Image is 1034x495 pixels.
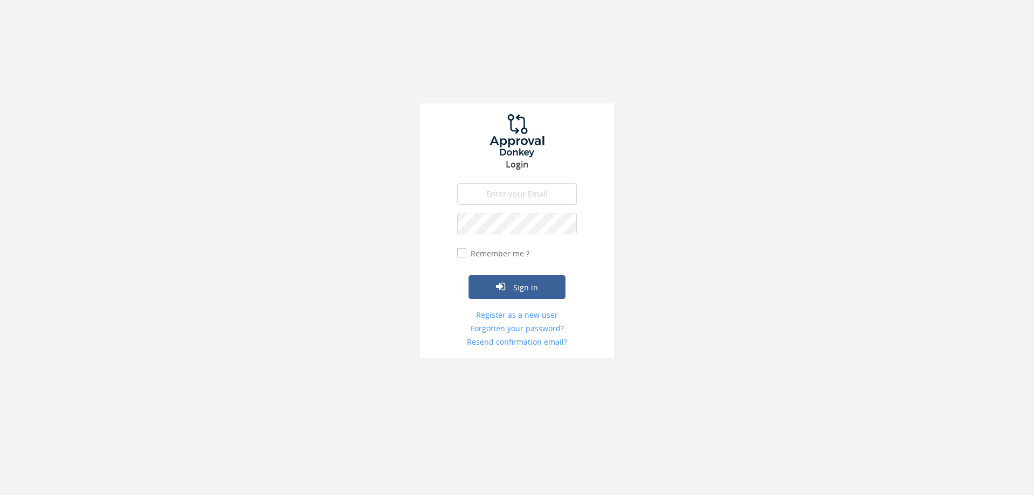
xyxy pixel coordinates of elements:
a: Forgotten your password? [457,323,577,334]
a: Register as a new user [457,310,577,320]
img: logo.png [477,114,557,157]
input: Enter your Email [457,183,577,205]
button: Sign in [469,275,565,299]
h3: Login [420,160,614,170]
label: Remember me ? [468,248,529,259]
a: Resend confirmation email? [457,337,577,347]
